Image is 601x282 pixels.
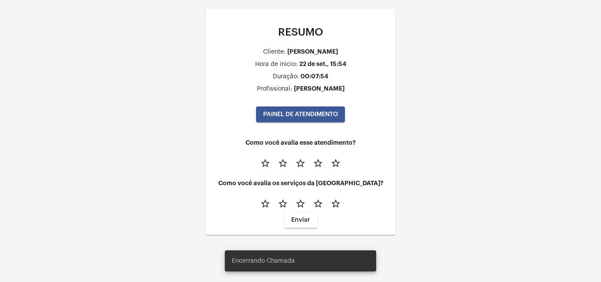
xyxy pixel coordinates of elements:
span: Encerrando Chamada [232,256,295,265]
div: Hora de inicio: [255,61,297,68]
div: 00:07:54 [300,73,328,80]
button: Enviar [284,212,317,228]
mat-icon: star_border [278,198,288,209]
mat-icon: star_border [330,158,341,168]
mat-icon: star_border [295,158,306,168]
span: Enviar [291,217,310,223]
mat-icon: star_border [313,198,323,209]
mat-icon: star_border [295,198,306,209]
mat-icon: star_border [313,158,323,168]
span: PAINEL DE ATENDIMENTO [263,111,338,117]
mat-icon: star_border [330,198,341,209]
mat-icon: star_border [260,198,271,209]
div: Duração: [273,73,299,80]
p: RESUMO [213,26,388,38]
h4: Como você avalia esse atendimento? [213,139,388,146]
mat-icon: star_border [260,158,271,168]
div: Profissional: [257,86,292,92]
div: [PERSON_NAME] [287,48,338,55]
div: 22 de set., 15:54 [299,61,346,67]
div: Cliente: [263,49,286,55]
div: [PERSON_NAME] [294,85,344,92]
h4: Como você avalia os serviços da [GEOGRAPHIC_DATA]? [213,180,388,187]
mat-icon: star_border [278,158,288,168]
button: PAINEL DE ATENDIMENTO [256,106,345,122]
